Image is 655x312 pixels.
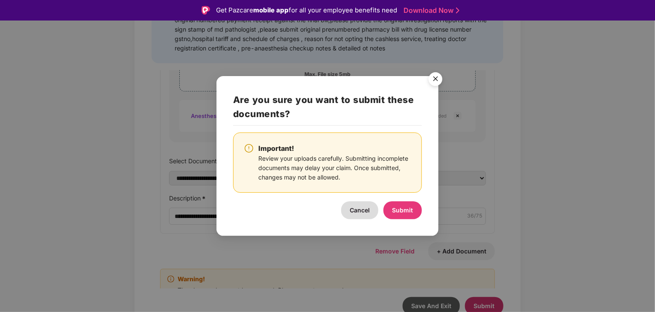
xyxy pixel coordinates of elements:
[424,68,447,91] button: Close
[202,6,210,15] img: Logo
[258,143,411,154] div: Important!
[456,6,459,15] img: Stroke
[216,5,397,15] div: Get Pazcare for all your employee benefits need
[424,68,447,92] img: svg+xml;base64,PHN2ZyB4bWxucz0iaHR0cDovL3d3dy53My5vcmcvMjAwMC9zdmciIHdpZHRoPSI1NiIgaGVpZ2h0PSI1Ni...
[244,143,254,153] img: svg+xml;base64,PHN2ZyBpZD0iV2FybmluZ18tXzI0eDI0IiBkYXRhLW5hbWU9Ildhcm5pbmcgLSAyNHgyNCIgeG1sbnM9Im...
[258,154,411,182] div: Review your uploads carefully. Submitting incomplete documents may delay your claim. Once submitt...
[383,201,422,219] button: Submit
[233,93,422,126] h2: Are you sure you want to submit these documents?
[341,201,378,219] button: Cancel
[253,6,289,14] strong: mobile app
[392,206,413,214] span: Submit
[404,6,457,15] a: Download Now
